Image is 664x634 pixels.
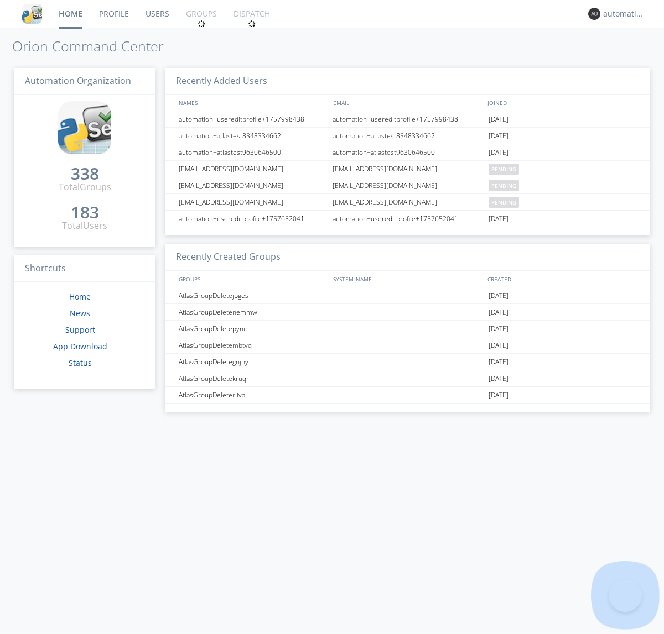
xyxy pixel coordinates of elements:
span: [DATE] [489,128,509,144]
div: AtlasGroupDeletepynir [176,321,329,337]
div: EMAIL [330,95,485,111]
span: [DATE] [489,354,509,370]
img: spin.svg [198,20,205,28]
a: AtlasGroupDeletenemmw[DATE] [165,304,650,321]
a: AtlasGroupDeletekruqr[DATE] [165,370,650,387]
div: JOINED [485,95,640,111]
a: AtlasGroupDeletejbges[DATE] [165,287,650,304]
div: AtlasGroupDeletegnjhy [176,354,329,370]
img: cddb5a64eb264b2086981ab96f4c1ba7 [58,101,111,154]
div: AtlasGroupDeletenemmw [176,304,329,320]
a: Home [69,291,91,302]
a: AtlasGroupDeletepynir[DATE] [165,321,650,337]
div: AtlasGroupDeletejbges [176,287,329,303]
a: App Download [53,341,107,352]
div: automation+atlastest8348334662 [330,128,486,144]
div: automation+usereditprofile+1757998438 [176,111,329,127]
div: 183 [71,207,99,218]
h3: Recently Created Groups [165,244,650,271]
div: AtlasGroupDeletekruqr [176,370,329,386]
span: [DATE] [489,370,509,387]
span: Automation Organization [25,75,131,87]
a: automation+atlastest9630646500automation+atlastest9630646500[DATE] [165,144,650,161]
div: automation+usereditprofile+1757652041 [176,211,329,227]
div: automation+atlas0003 [603,8,645,19]
div: [EMAIL_ADDRESS][DOMAIN_NAME] [176,161,329,177]
span: [DATE] [489,111,509,128]
div: [EMAIL_ADDRESS][DOMAIN_NAME] [176,177,329,193]
a: AtlasGroupDeletegnjhy[DATE] [165,354,650,370]
span: pending [489,180,519,191]
a: [EMAIL_ADDRESS][DOMAIN_NAME][EMAIL_ADDRESS][DOMAIN_NAME]pending [165,177,650,194]
div: Total Groups [59,181,111,193]
a: [EMAIL_ADDRESS][DOMAIN_NAME][EMAIL_ADDRESS][DOMAIN_NAME]pending [165,194,650,211]
div: [EMAIL_ADDRESS][DOMAIN_NAME] [330,194,486,210]
div: automation+usereditprofile+1757998438 [330,111,486,127]
div: 338 [71,168,99,179]
div: CREATED [485,271,640,287]
a: [EMAIL_ADDRESS][DOMAIN_NAME][EMAIL_ADDRESS][DOMAIN_NAME]pending [165,161,650,177]
div: automation+atlastest8348334662 [176,128,329,144]
span: [DATE] [489,144,509,161]
div: AtlasGroupDeletembtvq [176,337,329,353]
span: [DATE] [489,211,509,227]
span: [DATE] [489,304,509,321]
div: AtlasGroupDeleterjiva [176,387,329,403]
a: AtlasGroupDeleterjiva[DATE] [165,387,650,404]
div: automation+usereditprofile+1757652041 [330,211,486,227]
div: [EMAIL_ADDRESS][DOMAIN_NAME] [330,161,486,177]
a: 183 [71,207,99,219]
div: SYSTEM_NAME [330,271,485,287]
div: [EMAIL_ADDRESS][DOMAIN_NAME] [176,194,329,210]
div: [EMAIL_ADDRESS][DOMAIN_NAME] [330,177,486,193]
span: [DATE] [489,337,509,354]
a: News [70,308,90,318]
div: automation+atlastest9630646500 [330,144,486,160]
div: GROUPS [176,271,328,287]
h3: Shortcuts [14,255,155,282]
img: 373638.png [588,8,600,20]
span: [DATE] [489,321,509,337]
iframe: Toggle Customer Support [609,579,642,612]
div: NAMES [176,95,328,111]
img: spin.svg [248,20,256,28]
div: Total Users [62,219,107,232]
a: Support [65,324,95,335]
img: cddb5a64eb264b2086981ab96f4c1ba7 [22,4,42,24]
a: 338 [71,168,99,181]
a: Status [69,358,92,368]
a: automation+atlastest8348334662automation+atlastest8348334662[DATE] [165,128,650,144]
a: automation+usereditprofile+1757652041automation+usereditprofile+1757652041[DATE] [165,211,650,227]
span: [DATE] [489,287,509,304]
span: pending [489,197,519,208]
div: automation+atlastest9630646500 [176,144,329,160]
a: automation+usereditprofile+1757998438automation+usereditprofile+1757998438[DATE] [165,111,650,128]
span: pending [489,164,519,175]
a: AtlasGroupDeletembtvq[DATE] [165,337,650,354]
span: [DATE] [489,387,509,404]
h3: Recently Added Users [165,68,650,95]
